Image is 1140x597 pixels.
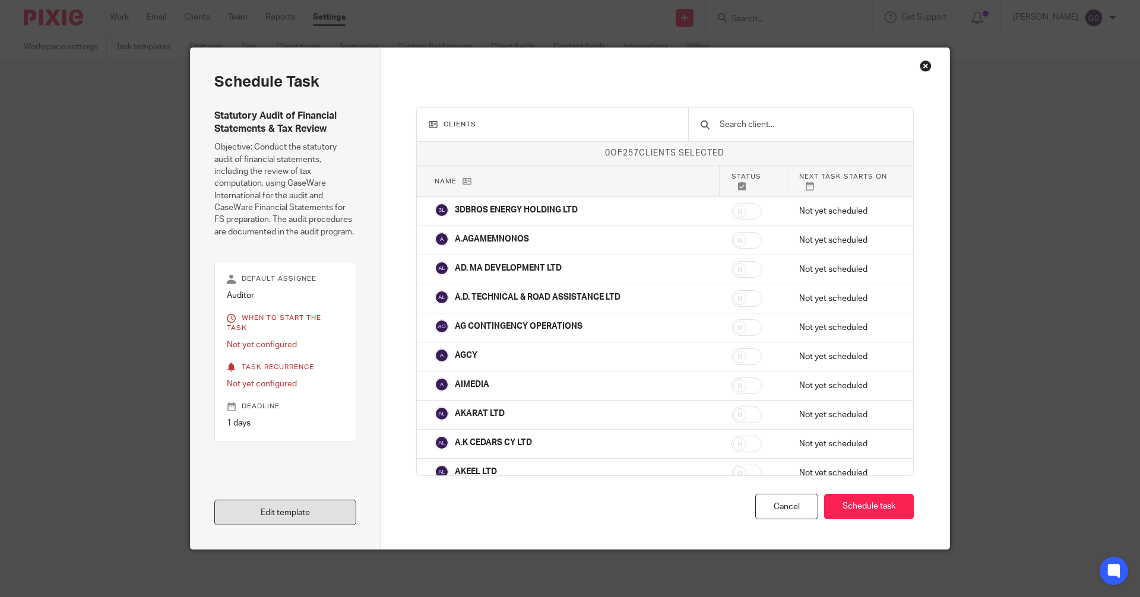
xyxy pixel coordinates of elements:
p: Not yet scheduled [799,467,895,479]
span: 0 [605,149,610,157]
p: AG CONTINGENCY OPERATIONS [455,320,582,332]
img: svg%3E [435,407,449,421]
p: Not yet configured [227,339,344,351]
p: Not yet scheduled [799,380,895,392]
p: Not yet scheduled [799,293,895,304]
img: svg%3E [435,319,449,334]
p: of clients selected [417,147,914,159]
img: svg%3E [435,261,449,275]
p: A.K CEDARS CY LTD [455,437,532,449]
p: A.D. TECHNICAL & ROAD ASSISTANCE LTD [455,291,620,303]
img: svg%3E [435,290,449,304]
img: svg%3E [435,377,449,392]
button: Schedule task [824,494,914,519]
p: Deadline [227,402,344,411]
p: AKARAT LTD [455,408,505,420]
p: Auditor [227,290,344,301]
p: AKEEL LTD [455,466,497,478]
p: Not yet scheduled [799,322,895,334]
p: AGCY [455,350,477,361]
p: When to start the task [227,313,344,332]
a: Edit template [214,500,356,525]
p: Task recurrence [227,363,344,372]
img: svg%3E [435,436,449,450]
p: Status [731,172,775,190]
p: Not yet scheduled [799,351,895,363]
p: Default assignee [227,274,344,284]
h4: Statutory Audit of Financial Statements & Tax Review [214,110,356,135]
p: Not yet configured [227,378,344,390]
img: svg%3E [435,203,449,217]
span: 257 [623,149,639,157]
h3: Clients [429,120,677,129]
p: Not yet scheduled [799,205,895,217]
p: Not yet scheduled [799,234,895,246]
p: 1 days [227,417,344,429]
p: Next task starts on [799,172,895,190]
p: 3DBROS ENERGY HOLDING LTD [455,204,578,216]
p: Name [435,176,708,186]
div: Cancel [755,494,818,519]
p: Not yet scheduled [799,409,895,421]
input: Search client... [718,118,901,131]
img: svg%3E [435,465,449,479]
p: Not yet scheduled [799,263,895,275]
img: svg%3E [435,232,449,246]
p: AD. MA DEVELOPMENT LTD [455,262,562,274]
p: AIMEDIA [455,379,489,390]
img: svg%3E [435,348,449,363]
p: A.AGAMEMNONOS [455,233,529,245]
div: Close this dialog window [920,60,932,72]
h2: Schedule task [214,72,356,92]
p: Objective: Conduct the statutory audit of financial statements, including the review of tax compu... [214,141,356,238]
p: Not yet scheduled [799,438,895,450]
